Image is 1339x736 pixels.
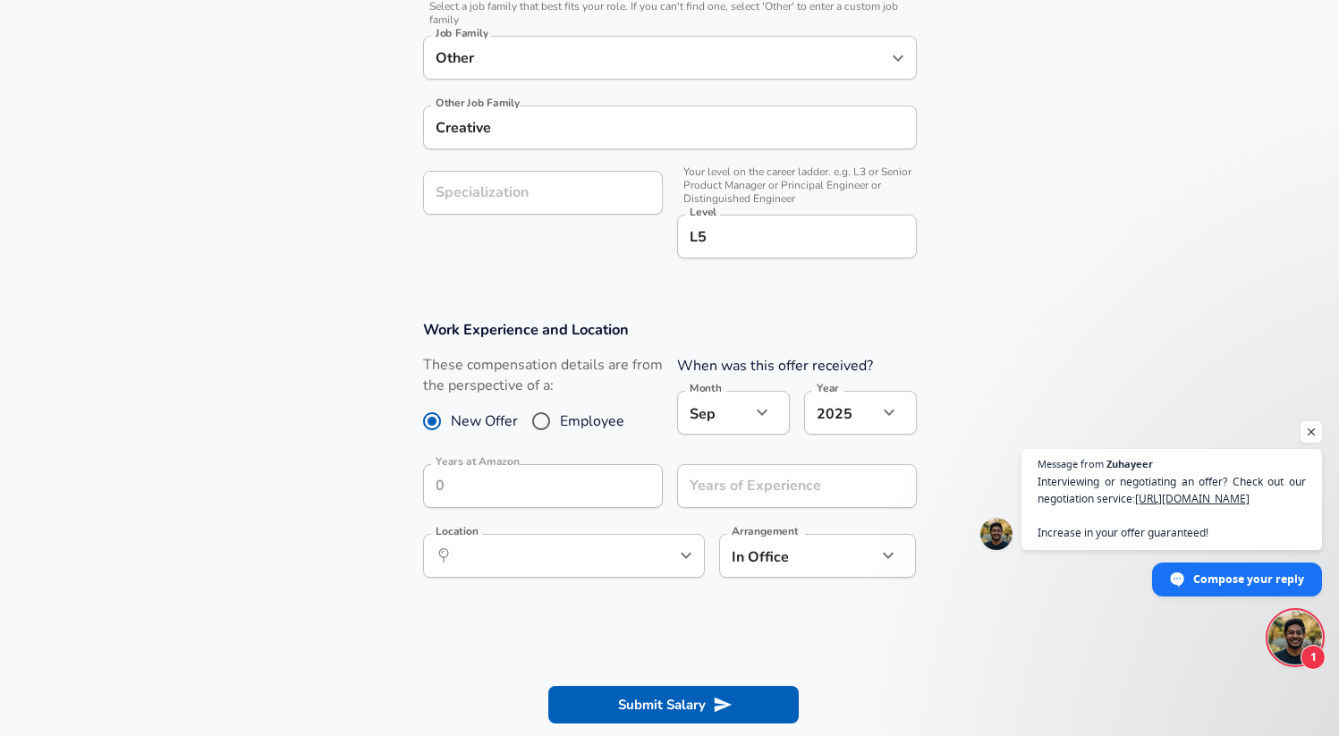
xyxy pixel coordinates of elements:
input: Other Job Family [423,106,917,149]
input: Specialization [423,171,663,215]
button: Submit Salary [548,686,799,723]
label: Other Job Family [436,97,520,108]
span: Your level on the career ladder. e.g. L3 or Senior Product Manager or Principal Engineer or Disti... [677,165,917,206]
label: Job Family [436,28,488,38]
div: In Office [719,534,851,578]
button: Open [674,543,699,568]
label: When was this offer received? [677,356,873,376]
label: Arrangement [732,526,798,537]
span: New Offer [451,410,518,432]
label: Location [436,526,478,537]
input: Software Engineer [431,44,882,72]
input: L3 [685,223,909,250]
span: Employee [560,410,624,432]
div: Sep [677,391,750,435]
span: Zuhayeer [1106,459,1153,469]
span: Compose your reply [1193,563,1304,595]
input: 7 [677,464,877,508]
label: These compensation details are from the perspective of a: [423,355,663,396]
span: Interviewing or negotiating an offer? Check out our negotiation service: Increase in your offer g... [1038,473,1306,541]
div: Open chat [1268,611,1322,664]
button: Open [886,46,911,71]
span: 1 [1301,645,1326,670]
span: Message from [1038,459,1104,469]
label: Level [690,207,716,217]
div: 2025 [804,391,877,435]
input: 0 [423,464,623,508]
h3: Work Experience and Location [423,319,917,340]
label: Years at Amazon [436,456,520,467]
label: Year [817,383,839,393]
label: Month [690,383,721,393]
